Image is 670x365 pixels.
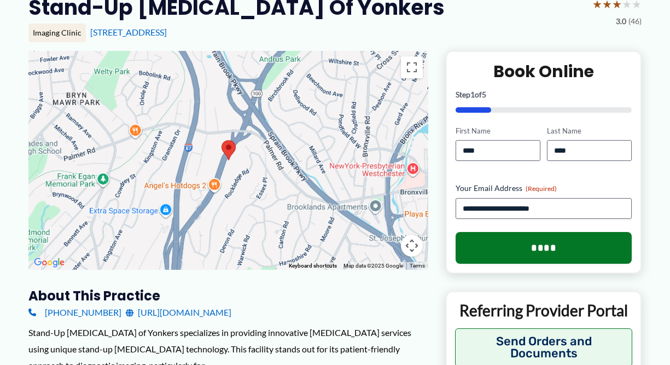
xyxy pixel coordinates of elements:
[343,263,403,269] span: Map data ©2025 Google
[456,61,632,82] h2: Book Online
[31,256,67,270] img: Google
[547,126,632,136] label: Last Name
[401,235,423,257] button: Map camera controls
[410,263,425,269] a: Terms (opens in new tab)
[456,91,632,99] p: Step of
[526,184,557,193] span: (Required)
[28,304,121,321] a: [PHONE_NUMBER]
[455,300,632,320] p: Referring Provider Portal
[456,126,540,136] label: First Name
[470,90,475,99] span: 1
[90,27,167,37] a: [STREET_ADDRESS]
[126,304,231,321] a: [URL][DOMAIN_NAME]
[628,14,642,28] span: (46)
[28,287,428,304] h3: About this practice
[28,24,86,42] div: Imaging Clinic
[289,262,337,270] button: Keyboard shortcuts
[31,256,67,270] a: Open this area in Google Maps (opens a new window)
[482,90,486,99] span: 5
[616,14,626,28] span: 3.0
[456,183,632,194] label: Your Email Address
[401,56,423,78] button: Toggle fullscreen view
